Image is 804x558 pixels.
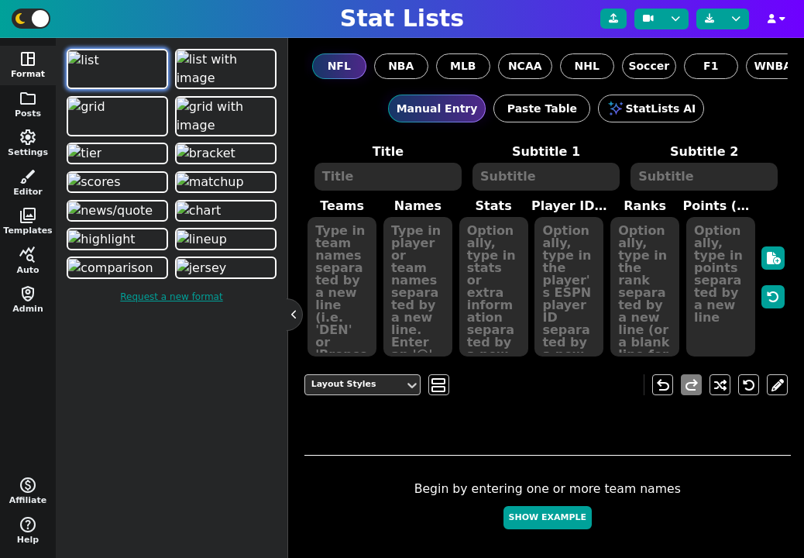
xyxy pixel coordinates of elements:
button: Manual Entry [388,95,486,122]
span: settings [19,128,37,146]
label: Subtitle 2 [625,143,783,161]
div: Begin by entering one or more team names [304,480,791,537]
img: tier [68,144,101,163]
a: Request a new format [64,282,280,312]
button: undo [652,374,673,395]
label: Title [309,143,467,161]
span: NBA [388,58,414,74]
button: Show Example [503,506,592,530]
img: jersey [177,259,227,277]
label: Player ID/Image URL [531,197,607,215]
span: space_dashboard [19,50,37,68]
button: Paste Table [493,95,590,122]
img: highlight [68,230,135,249]
span: MLB [450,58,476,74]
span: Soccer [628,58,669,74]
span: brush [19,167,37,186]
label: Points (< 8 teams) [683,197,759,215]
span: folder [19,89,37,108]
label: Stats [455,197,531,215]
button: StatLists AI [598,95,704,122]
img: scores [68,173,120,191]
img: list with image [177,50,275,88]
img: news/quote [68,201,153,220]
span: WNBA [754,58,792,74]
span: shield_person [19,284,37,303]
label: Names [380,197,456,215]
img: bracket [177,144,235,163]
img: matchup [177,173,244,191]
label: Subtitle 1 [467,143,625,161]
img: grid [68,98,105,116]
span: F1 [703,58,718,74]
span: monetization_on [19,476,37,494]
span: undo [654,376,672,394]
img: lineup [177,230,227,249]
button: redo [681,374,702,395]
span: help [19,515,37,534]
span: photo_library [19,206,37,225]
label: Teams [304,197,380,215]
img: comparison [68,259,153,277]
img: chart [177,201,222,220]
span: query_stats [19,246,37,264]
label: Ranks [607,197,683,215]
span: NCAA [508,58,542,74]
span: redo [682,376,701,394]
img: grid with image [177,98,275,135]
div: Layout Styles [311,378,398,391]
span: NFL [328,58,351,74]
span: NHL [575,58,600,74]
img: list [68,51,99,70]
h1: Stat Lists [340,5,464,33]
